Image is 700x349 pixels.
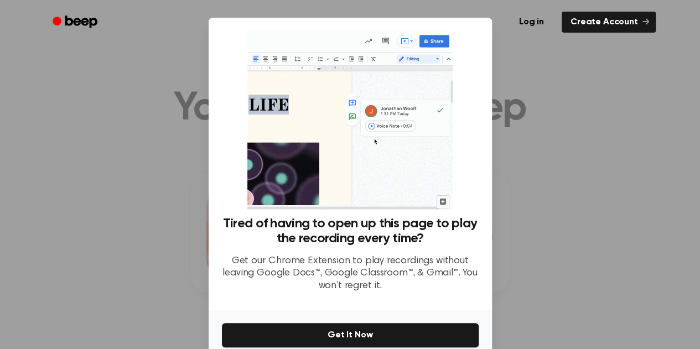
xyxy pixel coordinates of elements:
button: Get It Now [222,323,479,347]
img: Beep extension in action [247,31,453,210]
h3: Tired of having to open up this page to play the recording every time? [222,216,479,246]
a: Create Account [562,12,656,33]
p: Get our Chrome Extension to play recordings without leaving Google Docs™, Google Classroom™, & Gm... [222,255,479,293]
a: Beep [45,12,107,33]
a: Log in [508,9,555,35]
